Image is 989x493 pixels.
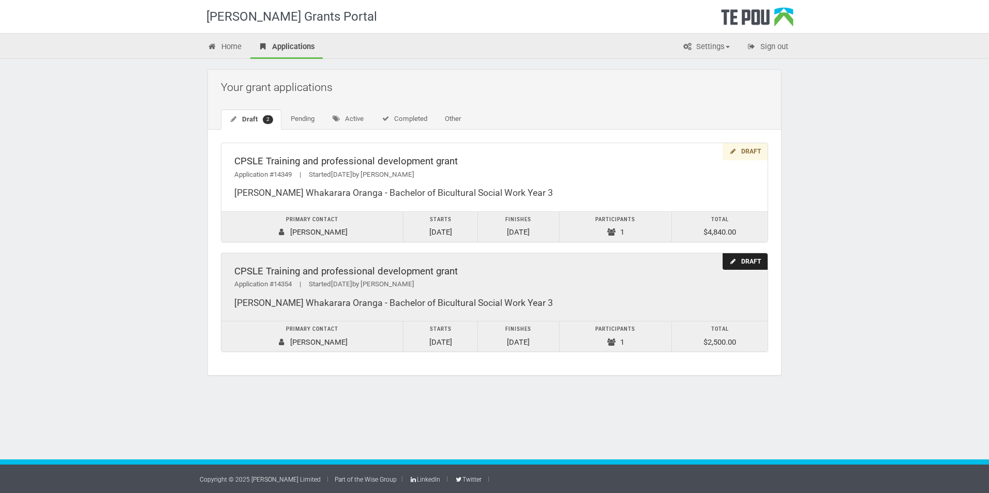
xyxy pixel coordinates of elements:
span: [DATE] [331,171,352,178]
span: | [292,171,309,178]
td: [DATE] [478,211,560,242]
td: [DATE] [478,321,560,352]
div: Starts [409,214,472,225]
a: Draft [221,110,281,130]
div: Primary contact [227,214,398,225]
a: Copyright © 2025 [PERSON_NAME] Limited [200,476,321,483]
td: [DATE] [403,211,477,242]
div: Participants [565,324,666,335]
div: Application #14354 Started by [PERSON_NAME] [234,279,755,290]
div: Application #14349 Started by [PERSON_NAME] [234,170,755,180]
div: CPSLE Training and professional development grant [234,156,755,167]
a: Part of the Wise Group [335,476,397,483]
td: [PERSON_NAME] [221,321,403,352]
a: Completed [373,110,436,129]
td: [PERSON_NAME] [221,211,403,242]
a: Home [200,36,249,59]
a: Settings [675,36,738,59]
div: [PERSON_NAME] Whakarara Oranga - Bachelor of Bicultural Social Work Year 3 [234,298,755,309]
td: $2,500.00 [672,321,768,352]
td: 1 [559,321,671,352]
div: Participants [565,214,666,225]
span: | [292,280,309,288]
div: [PERSON_NAME] Whakarara Oranga - Bachelor of Bicultural Social Work Year 3 [234,188,755,198]
div: Starts [409,324,472,335]
a: LinkedIn [409,476,440,483]
div: Finishes [483,214,554,225]
a: Active [324,110,372,129]
span: 2 [263,115,273,124]
td: [DATE] [403,321,477,352]
span: [DATE] [331,280,352,288]
a: Sign out [739,36,796,59]
a: Other [437,110,469,129]
div: Total [677,214,762,225]
div: Total [677,324,762,335]
a: Twitter [454,476,481,483]
a: Applications [250,36,323,59]
div: Finishes [483,324,554,335]
h2: Your grant applications [221,75,773,99]
a: Pending [282,110,323,129]
div: CPSLE Training and professional development grant [234,266,755,277]
div: Te Pou Logo [721,7,793,33]
td: $4,840.00 [672,211,768,242]
div: Primary contact [227,324,398,335]
div: Draft [723,253,768,270]
td: 1 [559,211,671,242]
div: Draft [723,143,768,160]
